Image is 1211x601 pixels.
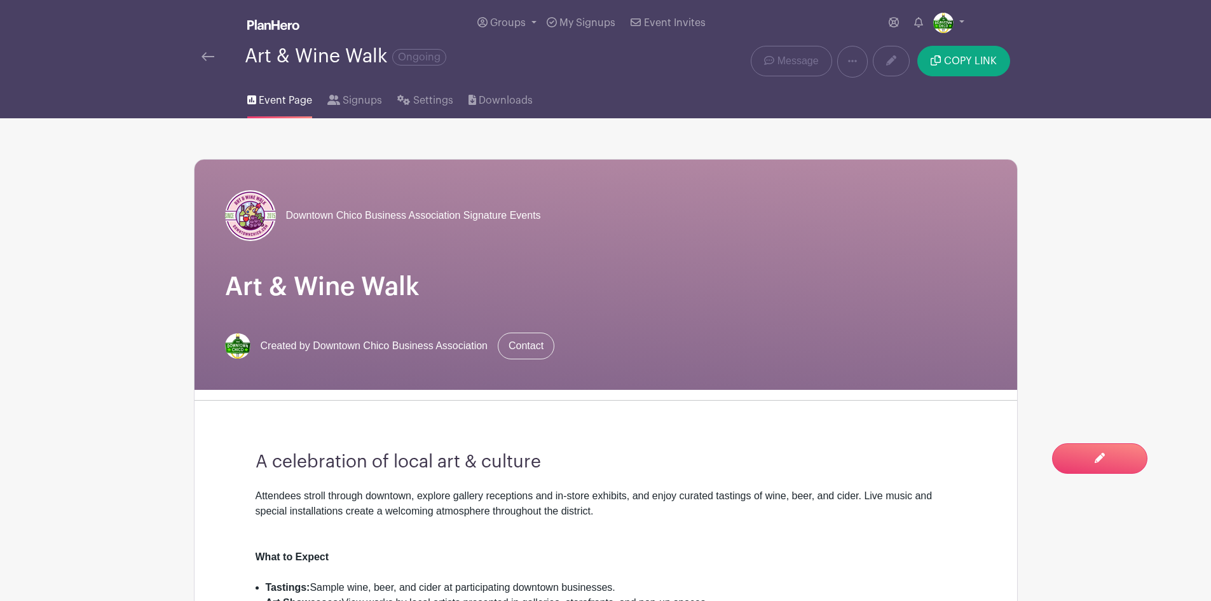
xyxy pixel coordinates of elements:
li: Sample wine, beer, and cider at participating downtown businesses. [266,580,956,595]
h1: Art & Wine Walk [225,272,987,302]
a: Event Page [247,78,312,118]
span: Groups [490,18,526,28]
img: back-arrow-29a5d9b10d5bd6ae65dc969a981735edf675c4d7a1fe02e03b50dbd4ba3cdb55.svg [202,52,214,61]
span: Message [777,53,819,69]
a: Settings [397,78,453,118]
img: logo_white-6c42ec7e38ccf1d336a20a19083b03d10ae64f83f12c07503d8b9e83406b4c7d.svg [247,20,299,30]
img: thumbnail_Outlook-gw0oh3o3.png [225,333,250,359]
span: Event Invites [644,18,706,28]
strong: What to Expect [256,551,329,562]
span: My Signups [559,18,615,28]
span: Downloads [479,93,533,108]
a: Contact [498,333,554,359]
a: Message [751,46,831,76]
span: Downtown Chico Business Association Signature Events [286,208,541,223]
span: Ongoing [392,49,446,66]
span: Event Page [259,93,312,108]
span: Created by Downtown Chico Business Association [261,338,488,354]
img: thumbnail_Outlook-gw0oh3o3.png [933,13,954,33]
span: Settings [413,93,453,108]
strong: Tastings: [266,582,310,593]
span: Signups [343,93,382,108]
a: Downloads [469,78,533,118]
div: Art & Wine Walk [245,46,446,67]
button: COPY LINK [917,46,1009,76]
h3: A celebration of local art & culture [256,452,956,473]
span: COPY LINK [944,56,997,66]
img: 165a.jpg [225,190,276,241]
div: Attendees stroll through downtown, explore gallery receptions and in-store exhibits, and enjoy cu... [256,488,956,534]
a: Signups [327,78,382,118]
